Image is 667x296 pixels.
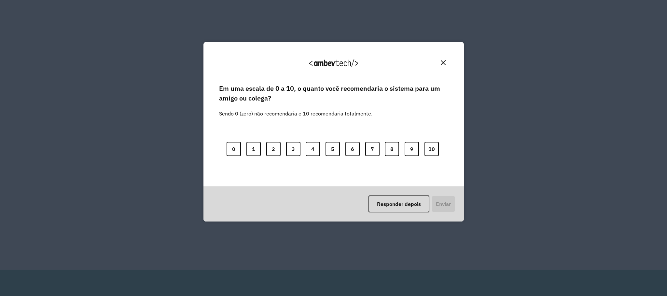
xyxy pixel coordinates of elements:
button: 1 [246,142,261,156]
button: 4 [306,142,320,156]
button: 8 [385,142,399,156]
button: Close [438,58,448,68]
button: 5 [326,142,340,156]
button: 6 [345,142,360,156]
button: 7 [365,142,380,156]
button: 3 [286,142,300,156]
button: Responder depois [368,195,429,212]
label: Sendo 0 (zero) não recomendaria e 10 recomendaria totalmente. [219,102,372,117]
img: Logo Ambevtech [309,59,358,67]
button: 9 [405,142,419,156]
button: 10 [424,142,439,156]
button: 0 [227,142,241,156]
img: Close [441,60,446,65]
label: Em uma escala de 0 a 10, o quanto você recomendaria o sistema para um amigo ou colega? [219,84,448,103]
button: 2 [266,142,281,156]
